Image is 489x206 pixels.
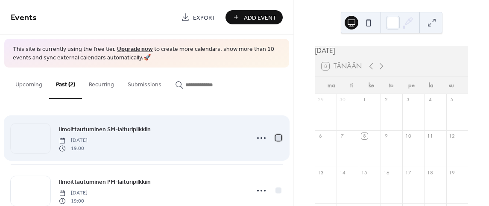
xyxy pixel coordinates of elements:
[339,133,346,139] div: 7
[383,97,389,103] div: 2
[401,77,422,94] div: pe
[225,10,283,24] button: Add Event
[317,97,324,103] div: 29
[13,45,281,62] span: This site is currently using the free tier. to create more calendars, show more than 10 events an...
[121,68,168,98] button: Submissions
[449,133,455,139] div: 12
[317,169,324,176] div: 13
[441,77,461,94] div: su
[49,68,82,99] button: Past (2)
[193,13,216,22] span: Export
[59,178,151,187] span: Ilmoittautuminen PM-laituripilkkiin
[342,77,362,94] div: ti
[82,68,121,98] button: Recurring
[383,133,389,139] div: 9
[339,169,346,176] div: 14
[361,133,368,139] div: 8
[381,77,401,94] div: to
[427,133,433,139] div: 11
[59,189,88,197] span: [DATE]
[361,77,381,94] div: ke
[9,68,49,98] button: Upcoming
[339,97,346,103] div: 30
[427,169,433,176] div: 18
[59,125,151,134] span: Ilmoittautuminen SM-laituripilkkiin
[322,77,342,94] div: ma
[449,169,455,176] div: 19
[59,124,151,134] a: Ilmoittautuminen SM-laituripilkkiin
[317,133,324,139] div: 6
[59,197,88,205] span: 19:00
[449,97,455,103] div: 5
[422,77,442,94] div: la
[405,133,411,139] div: 10
[59,144,88,152] span: 19:00
[405,97,411,103] div: 3
[59,137,88,144] span: [DATE]
[315,46,468,56] div: [DATE]
[361,169,368,176] div: 15
[427,97,433,103] div: 4
[59,177,151,187] a: Ilmoittautuminen PM-laituripilkkiin
[117,44,153,55] a: Upgrade now
[405,169,411,176] div: 17
[361,97,368,103] div: 1
[11,9,37,26] span: Events
[244,13,276,22] span: Add Event
[175,10,222,24] a: Export
[383,169,389,176] div: 16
